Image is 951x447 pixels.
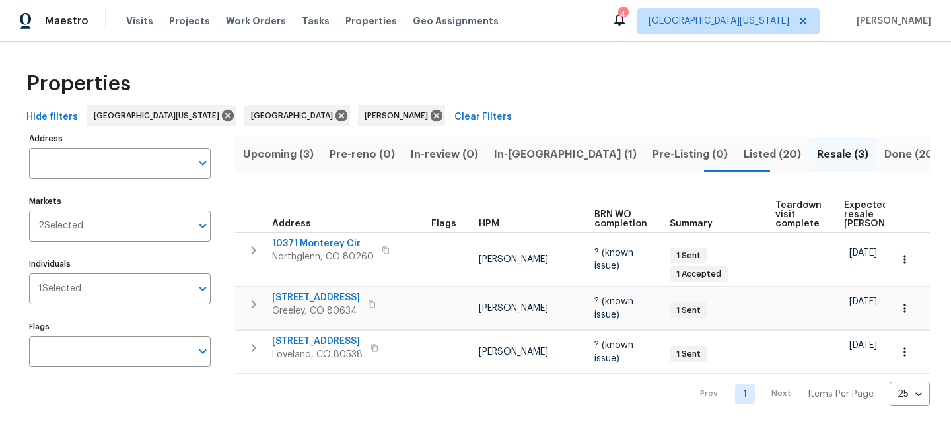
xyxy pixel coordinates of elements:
[38,221,83,232] span: 2 Selected
[671,250,706,261] span: 1 Sent
[618,8,627,21] div: 4
[358,105,445,126] div: [PERSON_NAME]
[29,323,211,331] label: Flags
[849,248,877,258] span: [DATE]
[251,109,338,122] span: [GEOGRAPHIC_DATA]
[194,342,212,361] button: Open
[744,145,801,164] span: Listed (20)
[851,15,931,28] span: [PERSON_NAME]
[671,305,706,316] span: 1 Sent
[652,145,728,164] span: Pre-Listing (0)
[594,341,633,363] span: ? (known issue)
[226,15,286,28] span: Work Orders
[594,248,633,271] span: ? (known issue)
[479,347,548,357] span: [PERSON_NAME]
[849,297,877,306] span: [DATE]
[272,348,363,361] span: Loveland, CO 80538
[272,219,311,228] span: Address
[126,15,153,28] span: Visits
[413,15,499,28] span: Geo Assignments
[272,250,374,263] span: Northglenn, CO 80260
[169,15,210,28] span: Projects
[431,219,456,228] span: Flags
[365,109,433,122] span: [PERSON_NAME]
[594,297,633,320] span: ? (known issue)
[21,105,83,129] button: Hide filters
[272,335,363,348] span: [STREET_ADDRESS]
[29,260,211,268] label: Individuals
[849,341,877,350] span: [DATE]
[272,304,360,318] span: Greeley, CO 80634
[890,377,930,411] div: 25
[844,201,919,228] span: Expected resale [PERSON_NAME]
[272,237,374,250] span: 10371 Monterey Cir
[808,388,874,401] p: Items Per Page
[302,17,330,26] span: Tasks
[29,197,211,205] label: Markets
[411,145,478,164] span: In-review (0)
[29,135,211,143] label: Address
[243,145,314,164] span: Upcoming (3)
[194,279,212,298] button: Open
[649,15,789,28] span: [GEOGRAPHIC_DATA][US_STATE]
[671,269,726,280] span: 1 Accepted
[244,105,350,126] div: [GEOGRAPHIC_DATA]
[594,210,647,228] span: BRN WO completion
[45,15,88,28] span: Maestro
[26,109,78,125] span: Hide filters
[345,15,397,28] span: Properties
[494,145,637,164] span: In-[GEOGRAPHIC_DATA] (1)
[272,291,360,304] span: [STREET_ADDRESS]
[330,145,395,164] span: Pre-reno (0)
[479,304,548,313] span: [PERSON_NAME]
[26,77,131,90] span: Properties
[87,105,236,126] div: [GEOGRAPHIC_DATA][US_STATE]
[479,255,548,264] span: [PERSON_NAME]
[94,109,225,122] span: [GEOGRAPHIC_DATA][US_STATE]
[687,382,930,406] nav: Pagination Navigation
[884,145,944,164] span: Done (206)
[775,201,822,228] span: Teardown visit complete
[38,283,81,294] span: 1 Selected
[454,109,512,125] span: Clear Filters
[817,145,868,164] span: Resale (3)
[735,384,755,404] a: Goto page 1
[479,219,499,228] span: HPM
[194,217,212,235] button: Open
[670,219,713,228] span: Summary
[671,349,706,360] span: 1 Sent
[194,154,212,172] button: Open
[449,105,517,129] button: Clear Filters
